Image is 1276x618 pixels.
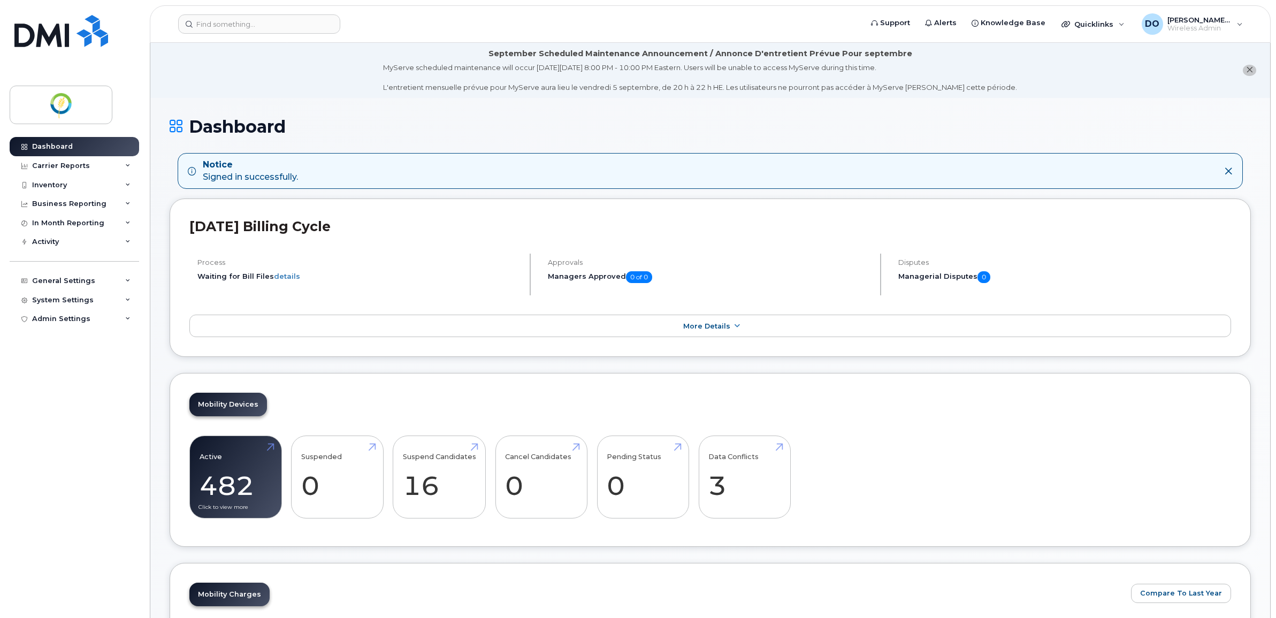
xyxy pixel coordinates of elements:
button: close notification [1243,65,1256,76]
span: More Details [683,322,730,330]
li: Waiting for Bill Files [197,271,521,281]
div: September Scheduled Maintenance Announcement / Annonce D'entretient Prévue Pour septembre [488,48,912,59]
h1: Dashboard [170,117,1251,136]
a: Data Conflicts 3 [708,442,781,513]
h4: Disputes [898,258,1231,266]
a: Suspend Candidates 16 [403,442,476,513]
h2: [DATE] Billing Cycle [189,218,1231,234]
span: Compare To Last Year [1140,588,1222,598]
a: Cancel Candidates 0 [505,442,577,513]
strong: Notice [203,159,298,171]
div: Signed in successfully. [203,159,298,184]
h5: Managerial Disputes [898,271,1231,283]
a: Pending Status 0 [607,442,679,513]
h5: Managers Approved [548,271,871,283]
button: Compare To Last Year [1131,584,1231,603]
a: Suspended 0 [301,442,373,513]
a: Mobility Devices [189,393,267,416]
a: details [274,272,300,280]
span: 0 [977,271,990,283]
a: Mobility Charges [189,583,270,606]
div: MyServe scheduled maintenance will occur [DATE][DATE] 8:00 PM - 10:00 PM Eastern. Users will be u... [383,63,1017,93]
h4: Approvals [548,258,871,266]
span: 0 of 0 [626,271,652,283]
h4: Process [197,258,521,266]
a: Active 482 [200,442,272,513]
